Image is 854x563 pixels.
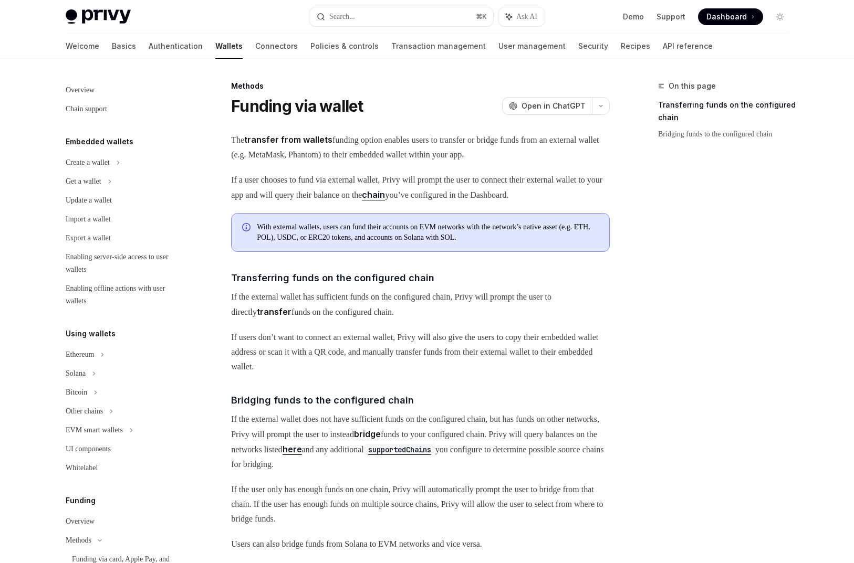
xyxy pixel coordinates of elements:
[57,512,192,531] a: Overview
[57,279,192,311] a: Enabling offline actions with user wallets
[231,330,610,374] span: If users don’t want to connect an external wallet, Privy will also give the users to copy their e...
[706,12,747,22] span: Dashboard
[391,34,486,59] a: Transaction management
[215,34,243,59] a: Wallets
[57,440,192,459] a: UI components
[66,251,185,276] div: Enabling server-side access to user wallets
[66,534,91,547] div: Methods
[516,12,537,22] span: Ask AI
[310,34,379,59] a: Policies & controls
[231,81,610,91] div: Methods
[578,34,608,59] a: Security
[364,444,435,454] a: supportedChains
[257,306,291,317] strong: transfer
[57,191,192,210] a: Update a wallet
[364,444,435,455] code: supportedChains
[66,405,103,418] div: Other chains
[257,222,599,243] span: With external wallets, users can fund their accounts on EVM networks with the network’s native as...
[112,34,136,59] a: Basics
[476,13,487,21] span: ⌘ K
[231,482,610,526] span: If the user only has enough funds on one chain, Privy will automatically prompt the user to bridg...
[57,229,192,248] a: Export a wallet
[498,7,545,26] button: Ask AI
[57,248,192,279] a: Enabling server-side access to user wallets
[66,462,98,474] div: Whitelabel
[362,189,385,200] a: chain
[66,175,101,188] div: Get a wallet
[657,12,685,22] a: Support
[231,290,610,320] span: If the external wallet has sufficient funds on the configured chain, Privy will prompt the user t...
[66,282,185,307] div: Enabling offline actions with user wallets
[66,348,94,361] div: Ethereum
[231,412,610,472] span: If the external wallet does not have sufficient funds on the configured chain, but has funds on o...
[66,386,87,399] div: Bitcoin
[658,97,797,126] a: Transferring funds on the configured chain
[623,12,644,22] a: Demo
[354,429,381,439] strong: bridge
[658,126,797,143] a: Bridging funds to the configured chain
[309,7,493,26] button: Search...⌘K
[522,101,586,111] span: Open in ChatGPT
[329,10,355,23] div: Search...
[231,97,363,115] h1: Funding via wallet
[772,8,788,25] button: Toggle dark mode
[57,210,192,229] a: Import a wallet
[66,135,133,148] h5: Embedded wallets
[66,156,110,169] div: Create a wallet
[66,424,123,437] div: EVM smart wallets
[283,444,302,455] a: here
[66,84,95,97] div: Overview
[66,443,111,455] div: UI components
[66,9,131,24] img: light logo
[149,34,203,59] a: Authentication
[502,97,592,115] button: Open in ChatGPT
[231,173,610,203] span: If a user chooses to fund via external wallet, Privy will prompt the user to connect their extern...
[66,327,116,340] h5: Using wallets
[66,367,86,380] div: Solana
[66,213,111,226] div: Import a wallet
[231,393,414,407] span: Bridging funds to the configured chain
[698,8,763,25] a: Dashboard
[57,100,192,119] a: Chain support
[231,537,610,551] span: Users can also bridge funds from Solana to EVM networks and vice versa.
[57,459,192,477] a: Whitelabel
[498,34,566,59] a: User management
[669,80,716,92] span: On this page
[242,223,253,233] svg: Info
[66,103,107,115] div: Chain support
[621,34,650,59] a: Recipes
[244,134,332,145] strong: transfer from wallets
[255,34,298,59] a: Connectors
[66,515,95,528] div: Overview
[66,34,99,59] a: Welcome
[66,194,112,207] div: Update a wallet
[231,132,610,162] span: The funding option enables users to transfer or bridge funds from an external wallet (e.g. MetaMa...
[57,81,192,100] a: Overview
[663,34,713,59] a: API reference
[66,232,111,245] div: Export a wallet
[66,494,96,507] h5: Funding
[231,271,434,285] span: Transferring funds on the configured chain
